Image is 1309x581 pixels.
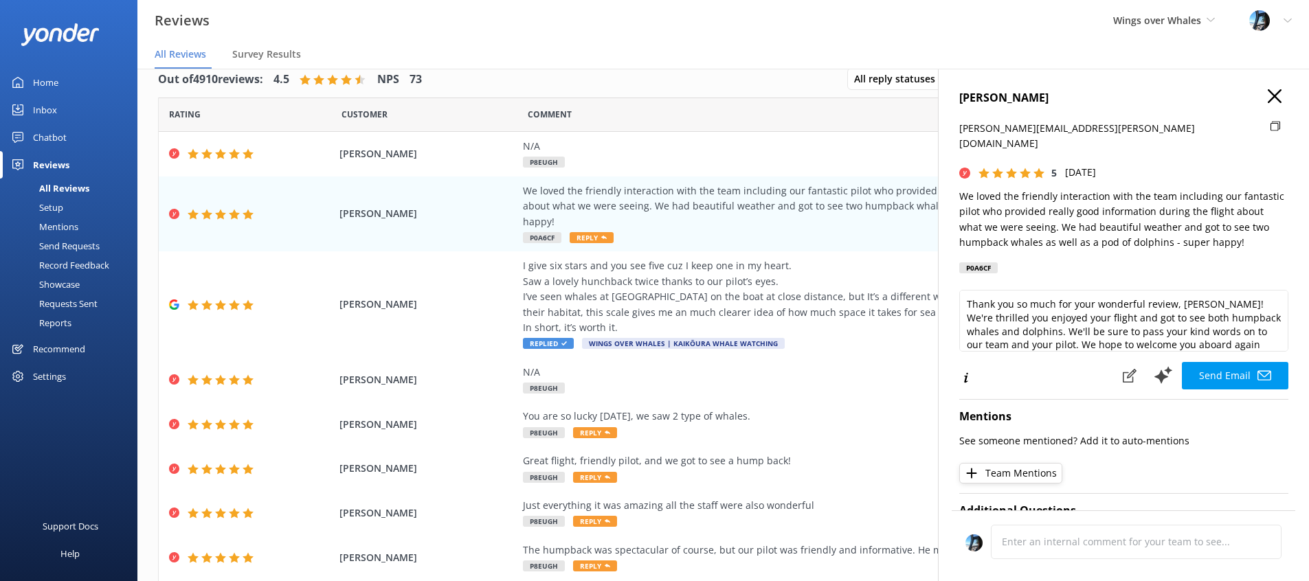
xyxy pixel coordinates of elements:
img: 145-1635463833.jpg [965,534,983,551]
a: Reports [8,313,137,332]
button: Close [1268,89,1282,104]
span: Wings Over Whales | Kaikōura Whale Watching [582,338,785,349]
p: [DATE] [1065,165,1096,180]
button: Team Mentions [959,463,1062,483]
span: Wings over Whales [1113,14,1201,27]
h4: 4.5 [273,71,289,89]
a: Mentions [8,217,137,236]
p: See someone mentioned? Add it to auto-mentions [959,433,1288,448]
div: Inbox [33,96,57,124]
div: P0A6CF [959,262,998,273]
div: Setup [8,198,63,217]
span: Date [169,108,201,121]
div: Support Docs [43,512,98,540]
h4: Mentions [959,408,1288,426]
p: We loved the friendly interaction with the team including our fantastic pilot who provided really... [959,189,1288,251]
div: Great flight, friendly pilot, and we got to see a hump back! [523,453,1148,468]
div: You are so lucky [DATE], we saw 2 type of whales. [523,409,1148,424]
img: 145-1635463833.jpg [1249,10,1270,31]
div: Settings [33,363,66,390]
span: Replied [523,338,574,349]
h4: Out of 4910 reviews: [158,71,263,89]
span: P8EUGH [523,383,565,394]
span: Reply [570,232,614,243]
div: Mentions [8,217,78,236]
div: Home [33,69,58,96]
a: Setup [8,198,137,217]
div: N/A [523,365,1148,380]
span: P8EUGH [523,472,565,483]
span: [PERSON_NAME] [339,461,517,476]
div: Send Requests [8,236,100,255]
div: The humpback was spectacular of course, but our pilot was friendly and informative. He made it a ... [523,543,1148,558]
div: I give six stars and you see five cuz I keep one in my heart. Saw a lovely hunchback twice thanks... [523,258,1148,335]
span: Date [342,108,388,121]
span: Question [528,108,572,121]
span: P8EUGH [523,427,565,438]
div: N/A [523,139,1148,154]
span: [PERSON_NAME] [339,146,517,161]
span: P8EUGH [523,560,565,571]
div: We loved the friendly interaction with the team including our fantastic pilot who provided really... [523,183,1148,229]
span: P0A6CF [523,232,561,243]
span: Reply [573,516,617,527]
a: Record Feedback [8,255,137,275]
div: Chatbot [33,124,67,151]
div: Reviews [33,151,69,179]
a: Showcase [8,275,137,294]
span: [PERSON_NAME] [339,297,517,312]
div: All Reviews [8,179,89,198]
a: Send Requests [8,236,137,255]
a: Requests Sent [8,294,137,313]
div: Requests Sent [8,294,98,313]
p: [PERSON_NAME][EMAIL_ADDRESS][PERSON_NAME][DOMAIN_NAME] [959,121,1262,152]
div: Record Feedback [8,255,109,275]
span: All Reviews [155,47,206,61]
img: yonder-white-logo.png [21,23,100,46]
span: P8EUGH [523,516,565,527]
h4: NPS [377,71,399,89]
span: Survey Results [232,47,301,61]
span: Reply [573,560,617,571]
a: All Reviews [8,179,137,198]
div: Help [60,540,80,567]
span: [PERSON_NAME] [339,206,517,221]
h3: Reviews [155,10,210,32]
span: P8EUGH [523,157,565,168]
div: Just everything it was amazing all the staff were also wonderful [523,498,1148,513]
h4: 73 [410,71,422,89]
span: Reply [573,472,617,483]
span: [PERSON_NAME] [339,505,517,521]
span: [PERSON_NAME] [339,550,517,565]
div: Reports [8,313,71,332]
button: Send Email [1182,362,1288,389]
span: [PERSON_NAME] [339,372,517,387]
span: 5 [1051,166,1057,179]
h4: [PERSON_NAME] [959,89,1288,107]
h4: Additional Questions [959,502,1288,520]
span: All reply statuses [854,71,943,87]
div: Showcase [8,275,80,294]
textarea: Thank you so much for your wonderful review, [PERSON_NAME]! We're thrilled you enjoyed your fligh... [959,290,1288,352]
span: [PERSON_NAME] [339,417,517,432]
div: Recommend [33,335,85,363]
span: Reply [573,427,617,438]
